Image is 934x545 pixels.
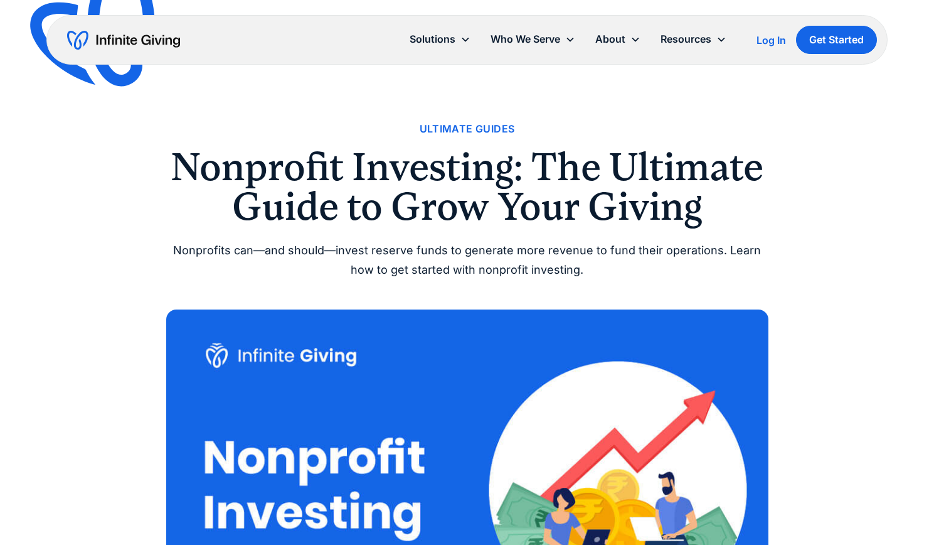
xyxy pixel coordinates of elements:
div: Solutions [400,26,480,53]
div: About [585,26,650,53]
div: Who We Serve [480,26,585,53]
a: home [67,30,180,50]
a: Log In [756,33,786,48]
a: Ultimate Guides [420,121,515,138]
h1: Nonprofit Investing: The Ultimate Guide to Grow Your Giving [166,148,768,226]
a: Get Started [796,26,877,54]
div: Resources [661,31,711,48]
div: Resources [650,26,736,53]
div: Who We Serve [491,31,560,48]
div: About [595,31,625,48]
div: Log In [756,35,786,45]
div: Solutions [410,31,455,48]
div: Nonprofits can—and should—invest reserve funds to generate more revenue to fund their operations.... [166,241,768,279]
